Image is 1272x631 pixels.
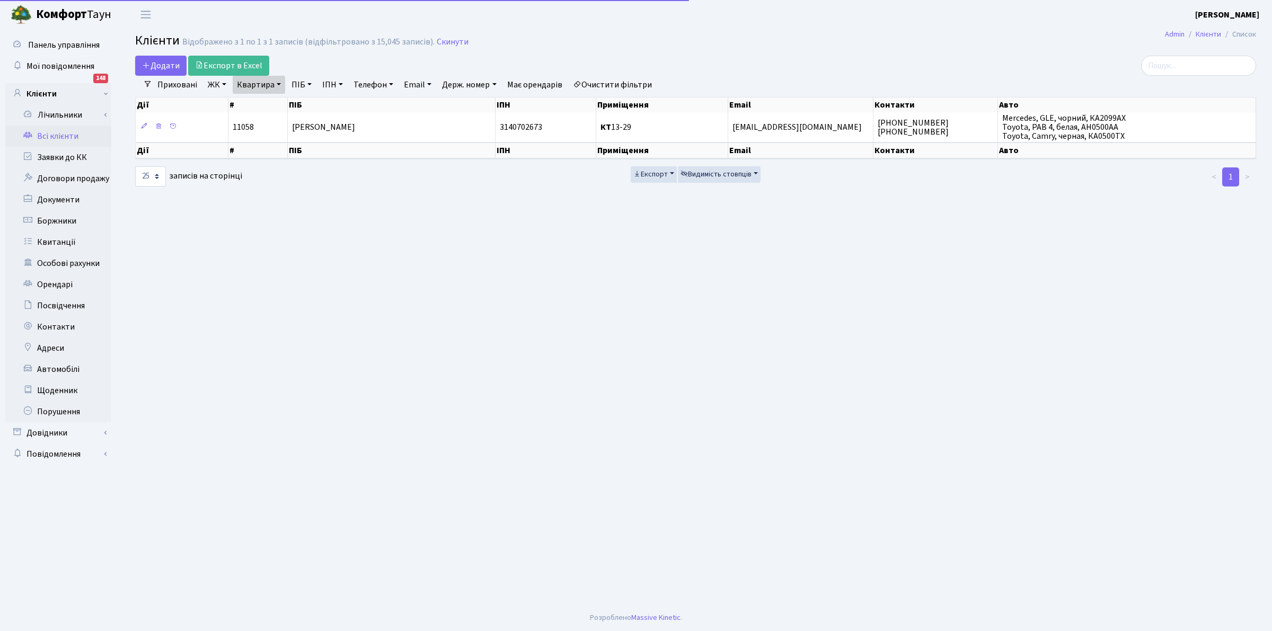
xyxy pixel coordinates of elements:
[1141,56,1256,76] input: Пошук...
[5,147,111,168] a: Заявки до КК
[142,60,180,72] span: Додати
[496,97,596,112] th: ІПН
[998,97,1256,112] th: Авто
[28,39,100,51] span: Панель управління
[287,76,316,94] a: ПІБ
[5,210,111,232] a: Боржники
[503,76,567,94] a: Має орендарів
[204,76,231,94] a: ЖК
[631,166,677,183] button: Експорт
[590,612,682,624] div: Розроблено .
[5,232,111,253] a: Квитанції
[36,6,111,24] span: Таун
[5,126,111,147] a: Всі клієнти
[349,76,397,94] a: Телефон
[728,143,873,158] th: Email
[288,97,496,112] th: ПІБ
[998,143,1256,158] th: Авто
[873,97,998,112] th: Контакти
[873,143,998,158] th: Контакти
[438,76,500,94] a: Держ. номер
[36,6,87,23] b: Комфорт
[5,316,111,337] a: Контакти
[500,121,542,133] span: 3140702673
[1196,29,1221,40] a: Клієнти
[135,166,166,186] select: записів на сторінці
[5,295,111,316] a: Посвідчення
[5,443,111,465] a: Повідомлення
[496,143,596,158] th: ІПН
[233,121,254,133] span: 11058
[26,60,94,72] span: Мої повідомлення
[12,104,111,126] a: Лічильники
[228,97,288,112] th: #
[400,76,436,94] a: Email
[132,6,159,23] button: Переключити навігацію
[633,169,668,180] span: Експорт
[288,143,496,158] th: ПІБ
[153,76,201,94] a: Приховані
[5,34,111,56] a: Панель управління
[437,37,469,47] a: Скинути
[5,189,111,210] a: Документи
[93,74,108,83] div: 148
[5,83,111,104] a: Клієнти
[1195,9,1259,21] b: [PERSON_NAME]
[228,143,288,158] th: #
[136,143,228,158] th: Дії
[135,31,180,50] span: Клієнти
[681,169,752,180] span: Видимість стовпців
[600,121,611,133] b: КТ
[1195,8,1259,21] a: [PERSON_NAME]
[318,76,347,94] a: ІПН
[292,121,355,133] span: [PERSON_NAME]
[596,97,728,112] th: Приміщення
[1002,112,1126,142] span: Mercedes, GLE, чорний, КА2099АХ Toyota, РАВ 4, белая, АН0500АА Toyota, Camry, черная, КА0500ТХ
[1149,23,1272,46] nav: breadcrumb
[5,359,111,380] a: Автомобілі
[1165,29,1185,40] a: Admin
[5,380,111,401] a: Щоденник
[11,4,32,25] img: logo.png
[5,274,111,295] a: Орендарі
[596,143,728,158] th: Приміщення
[5,253,111,274] a: Особові рахунки
[631,612,681,623] a: Massive Kinetic
[136,97,228,112] th: Дії
[1222,167,1239,186] a: 1
[5,401,111,422] a: Порушення
[600,121,631,133] span: 13-29
[5,337,111,359] a: Адреси
[878,117,949,138] span: [PHONE_NUMBER] [PHONE_NUMBER]
[5,168,111,189] a: Договори продажу
[135,56,187,76] a: Додати
[569,76,656,94] a: Очистити фільтри
[233,76,285,94] a: Квартира
[135,166,242,186] label: записів на сторінці
[1221,29,1256,40] li: Список
[678,166,761,183] button: Видимість стовпців
[732,121,862,133] span: [EMAIL_ADDRESS][DOMAIN_NAME]
[728,97,873,112] th: Email
[5,422,111,443] a: Довідники
[188,56,269,76] a: Експорт в Excel
[5,56,111,77] a: Мої повідомлення148
[182,37,435,47] div: Відображено з 1 по 1 з 1 записів (відфільтровано з 15,045 записів).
